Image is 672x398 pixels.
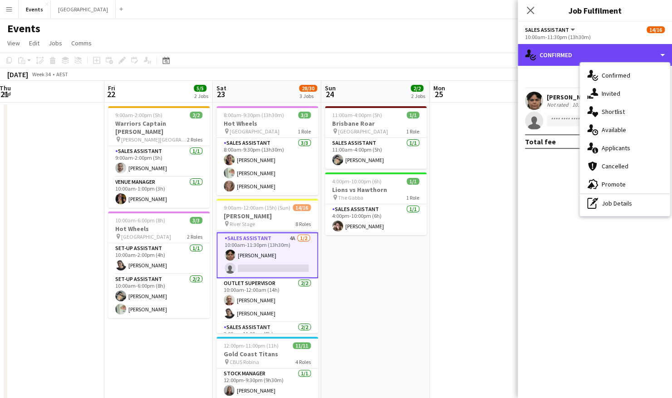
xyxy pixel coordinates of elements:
[580,194,670,212] div: Job Details
[230,359,259,365] span: CBUS Robina
[68,37,95,49] a: Comms
[216,199,318,333] app-job-card: 9:00am-12:00am (15h) (Sun)14/16[PERSON_NAME] River Stage8 RolesStock Manager1/19:00am-12:00am (15...
[325,172,427,235] app-job-card: 4:00pm-10:00pm (6h)1/1Lions vs Hawthorn The Gabba1 RoleSales Assistant1/14:00pm-10:00pm (6h)[PERS...
[216,350,318,358] h3: Gold Coast Titans
[295,359,311,365] span: 4 Roles
[325,119,427,128] h3: Brisbane Roar
[216,278,318,322] app-card-role: Outlet Supervisor2/210:00am-12:00am (14h)[PERSON_NAME][PERSON_NAME]
[547,101,570,108] div: Not rated
[295,221,311,227] span: 8 Roles
[332,178,382,185] span: 4:00pm-10:00pm (6h)
[580,84,670,103] div: Invited
[647,26,665,33] span: 14/16
[298,128,311,135] span: 1 Role
[293,204,311,211] span: 14/16
[406,194,419,201] span: 1 Role
[407,112,419,118] span: 1/1
[518,44,672,66] div: Confirmed
[580,175,670,193] div: Promote
[108,146,210,177] app-card-role: Sales Assistant1/19:00am-2:00pm (5h)[PERSON_NAME]
[547,93,606,101] div: [PERSON_NAME]
[215,89,226,99] span: 23
[230,221,255,227] span: River Stage
[121,233,171,240] span: [GEOGRAPHIC_DATA]
[187,136,202,143] span: 2 Roles
[224,112,284,118] span: 8:00am-9:30pm (13h30m)
[115,112,162,118] span: 9:00am-2:00pm (5h)
[299,85,317,92] span: 28/30
[7,70,28,79] div: [DATE]
[332,112,382,118] span: 11:00am-4:00pm (5h)
[570,101,591,108] div: 10.7km
[190,112,202,118] span: 2/2
[108,225,210,233] h3: Hot Wheels
[29,39,39,47] span: Edit
[407,178,419,185] span: 1/1
[108,211,210,318] app-job-card: 10:00am-6:00pm (8h)3/3Hot Wheels [GEOGRAPHIC_DATA]2 RolesSet-up Assistant1/110:00am-2:00pm (4h)[P...
[108,274,210,318] app-card-role: Set-up Assistant2/210:00am-6:00pm (8h)[PERSON_NAME][PERSON_NAME]
[580,66,670,84] div: Confirmed
[107,89,115,99] span: 22
[298,112,311,118] span: 3/3
[115,217,165,224] span: 10:00am-6:00pm (8h)
[293,342,311,349] span: 11/11
[30,71,53,78] span: Week 34
[7,39,20,47] span: View
[525,137,556,146] div: Total fee
[216,322,318,366] app-card-role: Sales Assistant2/23:00pm-11:00pm (8h)
[224,204,290,211] span: 9:00am-12:00am (15h) (Sun)
[324,89,336,99] span: 24
[216,138,318,195] app-card-role: Sales Assistant3/38:00am-9:30pm (13h30m)[PERSON_NAME][PERSON_NAME][PERSON_NAME]
[71,39,92,47] span: Comms
[108,84,115,92] span: Fri
[411,85,423,92] span: 2/2
[325,106,427,169] app-job-card: 11:00am-4:00pm (5h)1/1Brisbane Roar [GEOGRAPHIC_DATA]1 RoleSales Assistant1/111:00am-4:00pm (5h)[...
[406,128,419,135] span: 1 Role
[224,342,279,349] span: 12:00pm-11:00pm (11h)
[25,37,43,49] a: Edit
[411,93,425,99] div: 2 Jobs
[580,157,670,175] div: Cancelled
[187,233,202,240] span: 2 Roles
[108,119,210,136] h3: Warriors Captain [PERSON_NAME]
[525,26,569,33] span: Sales Assistant
[121,136,187,143] span: [PERSON_NAME][GEOGRAPHIC_DATA]
[7,22,40,35] h1: Events
[108,106,210,208] app-job-card: 9:00am-2:00pm (5h)2/2Warriors Captain [PERSON_NAME] [PERSON_NAME][GEOGRAPHIC_DATA]2 RolesSales As...
[580,103,670,121] div: Shortlist
[325,138,427,169] app-card-role: Sales Assistant1/111:00am-4:00pm (5h)[PERSON_NAME]
[338,194,363,201] span: The Gabba
[194,85,206,92] span: 5/5
[4,37,24,49] a: View
[216,232,318,278] app-card-role: Sales Assistant4A1/210:00am-11:30pm (13h30m)[PERSON_NAME]
[338,128,388,135] span: [GEOGRAPHIC_DATA]
[325,186,427,194] h3: Lions vs Hawthorn
[433,84,445,92] span: Mon
[230,128,280,135] span: [GEOGRAPHIC_DATA]
[518,5,672,16] h3: Job Fulfilment
[51,0,116,18] button: [GEOGRAPHIC_DATA]
[216,212,318,220] h3: [PERSON_NAME]
[45,37,66,49] a: Jobs
[299,93,317,99] div: 3 Jobs
[108,243,210,274] app-card-role: Set-up Assistant1/110:00am-2:00pm (4h)[PERSON_NAME]
[194,93,208,99] div: 2 Jobs
[525,26,576,33] button: Sales Assistant
[19,0,51,18] button: Events
[216,84,226,92] span: Sat
[49,39,62,47] span: Jobs
[525,34,665,40] div: 10:00am-11:30pm (13h30m)
[108,177,210,208] app-card-role: Venue Manager1/110:00am-1:00pm (3h)[PERSON_NAME]
[216,119,318,128] h3: Hot Wheels
[56,71,68,78] div: AEST
[325,204,427,235] app-card-role: Sales Assistant1/14:00pm-10:00pm (6h)[PERSON_NAME]
[216,106,318,195] app-job-card: 8:00am-9:30pm (13h30m)3/3Hot Wheels [GEOGRAPHIC_DATA]1 RoleSales Assistant3/38:00am-9:30pm (13h30...
[325,84,336,92] span: Sun
[190,217,202,224] span: 3/3
[580,121,670,139] div: Available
